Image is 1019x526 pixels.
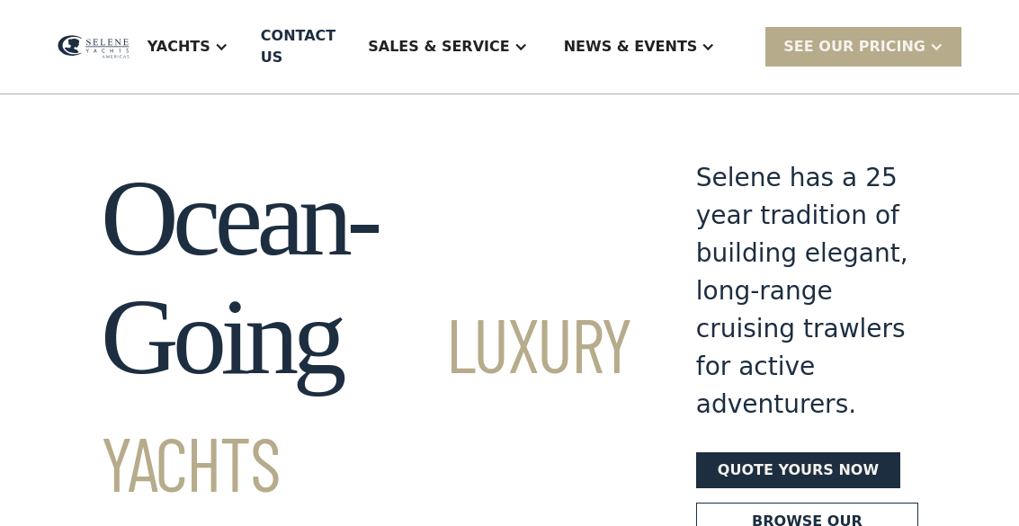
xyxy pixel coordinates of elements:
[696,159,918,423] div: Selene has a 25 year tradition of building elegant, long-range cruising trawlers for active adven...
[101,298,631,507] span: Luxury Yachts
[350,11,545,83] div: Sales & Service
[564,36,698,58] div: News & EVENTS
[261,25,335,68] div: Contact US
[101,159,631,515] h1: Ocean-Going
[58,35,130,58] img: logo
[765,27,961,66] div: SEE Our Pricing
[368,36,509,58] div: Sales & Service
[783,36,925,58] div: SEE Our Pricing
[546,11,734,83] div: News & EVENTS
[147,36,210,58] div: Yachts
[130,11,246,83] div: Yachts
[696,452,900,488] a: Quote yours now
